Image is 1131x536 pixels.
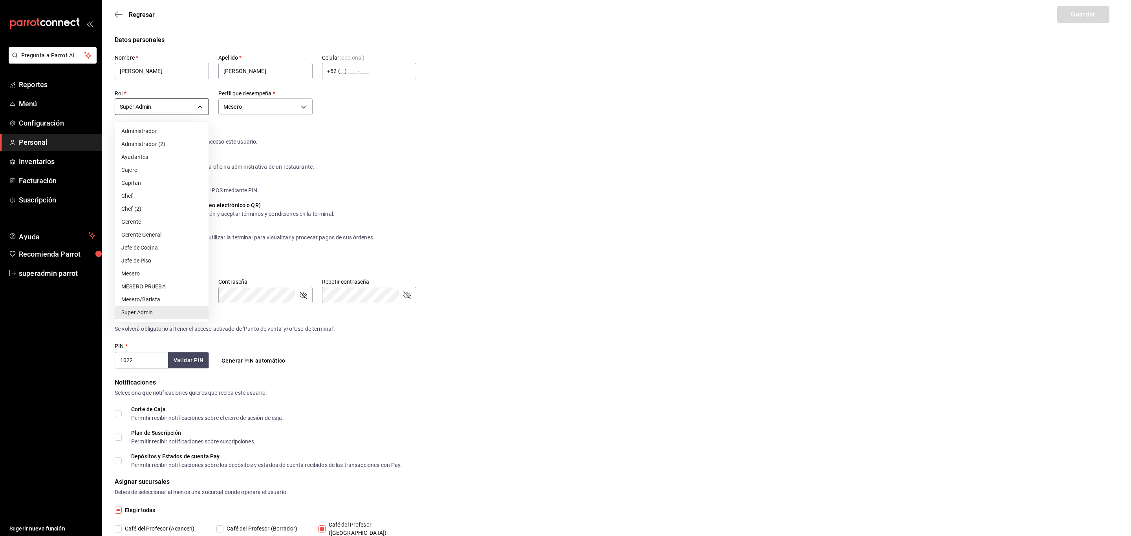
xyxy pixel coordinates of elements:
li: Ayudantes [115,151,209,164]
li: Super Admin [115,306,209,319]
li: Gerente [115,215,209,228]
li: Administrador (2) [115,138,209,151]
li: Jefe de Piso [115,254,209,267]
li: Mesero/Barista [115,293,209,306]
li: Chef [115,190,209,202]
li: Administrador [115,125,209,138]
li: Cajero [115,164,209,177]
li: Gerente General [115,228,209,241]
li: Capitan [115,177,209,190]
li: Mesero [115,267,209,280]
li: Jefe de Cocina [115,241,209,254]
li: MESERO PRUEBA [115,280,209,293]
li: Chef (2) [115,202,209,215]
